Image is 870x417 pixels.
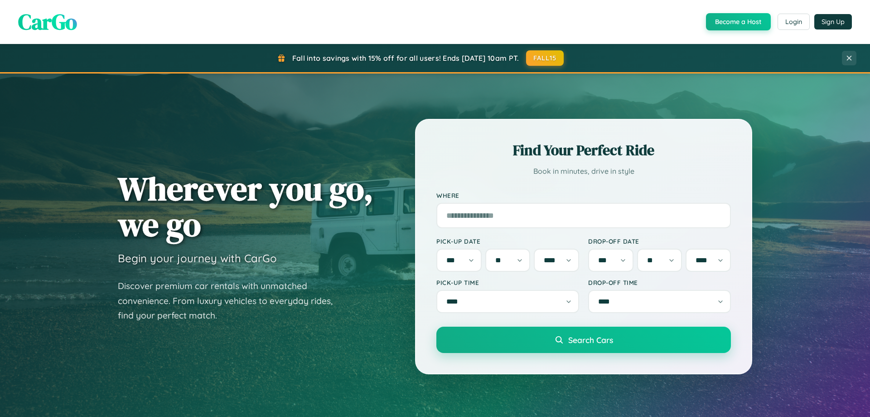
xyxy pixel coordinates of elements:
p: Book in minutes, drive in style [436,165,731,178]
label: Pick-up Date [436,237,579,245]
h1: Wherever you go, we go [118,171,373,242]
button: FALL15 [526,50,564,66]
button: Search Cars [436,327,731,353]
h2: Find Your Perfect Ride [436,140,731,160]
button: Become a Host [706,13,771,30]
label: Drop-off Time [588,279,731,286]
button: Login [778,14,810,30]
label: Pick-up Time [436,279,579,286]
h3: Begin your journey with CarGo [118,251,277,265]
label: Where [436,191,731,199]
label: Drop-off Date [588,237,731,245]
span: CarGo [18,7,77,37]
button: Sign Up [814,14,852,29]
span: Fall into savings with 15% off for all users! Ends [DATE] 10am PT. [292,54,519,63]
p: Discover premium car rentals with unmatched convenience. From luxury vehicles to everyday rides, ... [118,279,344,323]
span: Search Cars [568,335,613,345]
